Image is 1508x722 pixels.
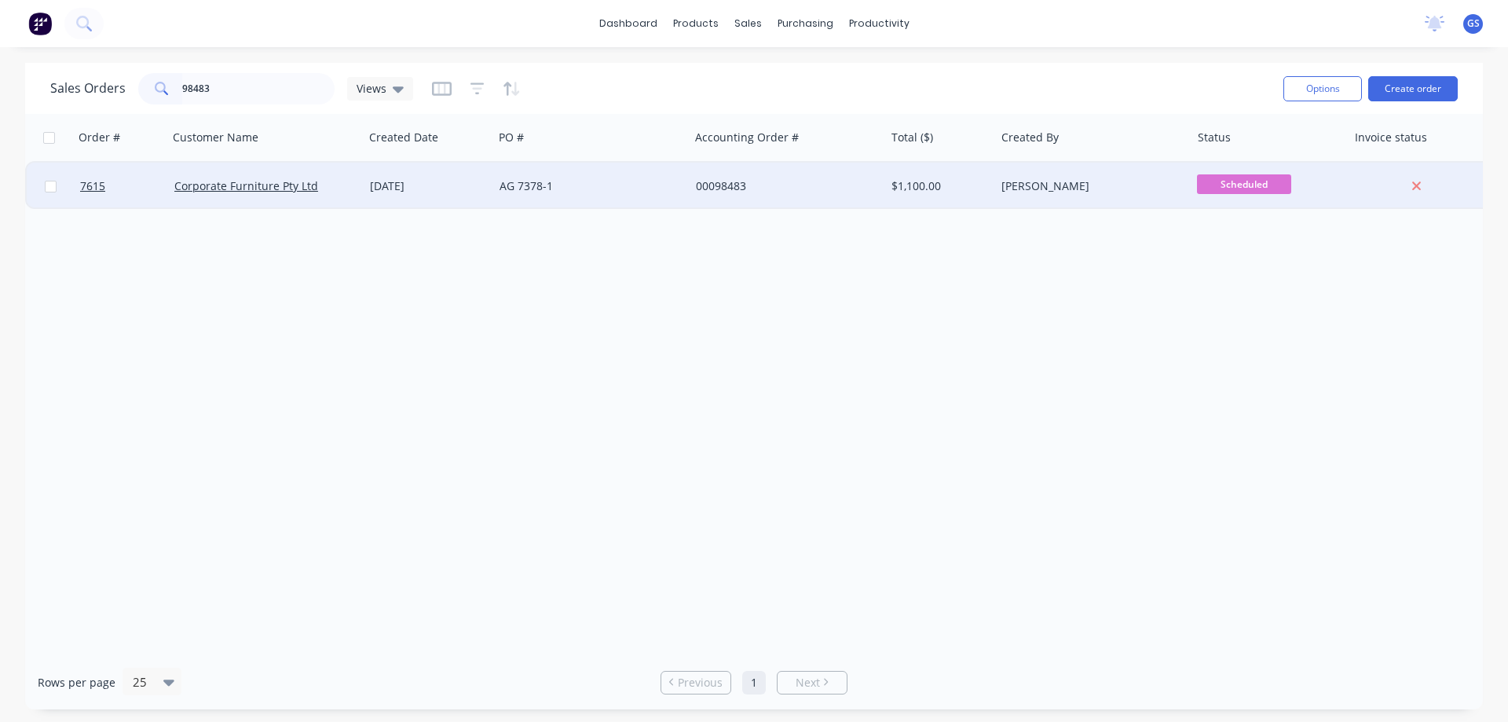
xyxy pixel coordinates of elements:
[696,178,870,194] div: 00098483
[1198,130,1231,145] div: Status
[80,178,105,194] span: 7615
[182,73,335,104] input: Search...
[891,130,933,145] div: Total ($)
[891,178,983,194] div: $1,100.00
[369,130,438,145] div: Created Date
[500,178,674,194] div: AG 7378-1
[591,12,665,35] a: dashboard
[661,675,730,691] a: Previous page
[695,130,799,145] div: Accounting Order #
[1001,178,1176,194] div: [PERSON_NAME]
[80,163,174,210] a: 7615
[1355,130,1427,145] div: Invoice status
[1001,130,1059,145] div: Created By
[1368,76,1458,101] button: Create order
[28,12,52,35] img: Factory
[1283,76,1362,101] button: Options
[79,130,120,145] div: Order #
[370,178,487,194] div: [DATE]
[770,12,841,35] div: purchasing
[1197,174,1291,194] span: Scheduled
[173,130,258,145] div: Customer Name
[357,80,386,97] span: Views
[174,178,318,193] a: Corporate Furniture Pty Ltd
[38,675,115,691] span: Rows per page
[778,675,847,691] a: Next page
[727,12,770,35] div: sales
[742,671,766,695] a: Page 1 is your current page
[50,81,126,96] h1: Sales Orders
[678,675,723,691] span: Previous
[1467,16,1480,31] span: GS
[654,671,854,695] ul: Pagination
[665,12,727,35] div: products
[499,130,524,145] div: PO #
[796,675,820,691] span: Next
[841,12,917,35] div: productivity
